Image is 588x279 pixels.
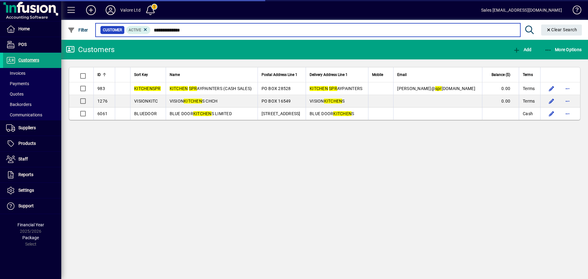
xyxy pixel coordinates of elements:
[513,47,531,52] span: Add
[3,99,61,110] a: Backorders
[397,71,478,78] div: Email
[3,110,61,120] a: Communications
[170,71,254,78] div: Name
[97,99,107,104] span: 1276
[68,28,88,32] span: Filter
[3,167,61,183] a: Reports
[134,71,148,78] span: Sort Key
[6,81,29,86] span: Payments
[189,86,197,91] em: SPR
[543,44,583,55] button: More Options
[18,42,27,47] span: POS
[481,5,562,15] div: Sales [EMAIL_ADDRESS][DOMAIN_NAME]
[101,5,120,16] button: Profile
[134,99,158,104] span: VISIONKITC
[546,27,577,32] span: Clear Search
[563,96,572,106] button: More options
[18,172,33,177] span: Reports
[18,203,34,208] span: Support
[17,222,44,227] span: Financial Year
[6,92,24,96] span: Quotes
[66,45,115,55] div: Customers
[547,96,556,106] button: Edit
[523,71,533,78] span: Terms
[511,44,533,55] button: Add
[3,136,61,151] a: Products
[482,82,519,95] td: 0.00
[397,71,407,78] span: Email
[568,1,580,21] a: Knowledge Base
[184,99,202,104] em: KITCHEN
[333,111,352,116] em: KITCHEN
[3,120,61,136] a: Suppliers
[262,111,300,116] span: [STREET_ADDRESS]
[170,86,188,91] em: KITCHEN
[310,86,328,91] em: KITCHEN
[170,71,180,78] span: Name
[120,5,141,15] div: Valore Ltd
[541,25,582,36] button: Clear
[18,125,36,130] span: Suppliers
[170,111,232,116] span: BLUE DOOR S LIMITED
[482,95,519,107] td: 0.00
[486,71,516,78] div: Balance ($)
[170,86,252,91] span: AYPAINTERS (CASH SALES)
[329,86,337,91] em: SPR
[66,25,90,36] button: Filter
[3,21,61,37] a: Home
[372,71,390,78] div: Mobile
[97,86,105,91] span: 983
[134,86,153,91] em: KITCHEN
[262,86,291,91] span: PO BOX 28528
[3,68,61,78] a: Invoices
[324,99,342,104] em: KITCHEN
[3,37,61,52] a: POS
[6,112,42,117] span: Communications
[372,71,383,78] span: Mobile
[22,235,39,240] span: Package
[81,5,101,16] button: Add
[435,86,442,91] em: spr
[134,111,157,116] span: BLUEDOOR
[3,152,61,167] a: Staff
[563,109,572,119] button: More options
[397,86,475,91] span: [PERSON_NAME]@ [DOMAIN_NAME]
[18,156,28,161] span: Staff
[97,71,101,78] span: ID
[3,89,61,99] a: Quotes
[262,71,297,78] span: Postal Address Line 1
[310,99,345,104] span: VISION S
[6,102,32,107] span: Backorders
[18,58,39,62] span: Customers
[3,183,61,198] a: Settings
[523,98,535,104] span: Terms
[126,26,151,34] mat-chip: Activation Status: Active
[492,71,510,78] span: Balance ($)
[153,86,161,91] em: SPR
[523,85,535,92] span: Terms
[547,109,556,119] button: Edit
[545,47,582,52] span: More Options
[563,84,572,93] button: More options
[523,111,533,117] span: Cash
[6,71,25,76] span: Invoices
[310,111,354,116] span: BLUE DOOR S
[170,99,218,104] span: VISION S CHCH
[18,26,30,31] span: Home
[547,84,556,93] button: Edit
[18,188,34,193] span: Settings
[97,71,111,78] div: ID
[310,86,362,91] span: AYPAINTERS
[3,78,61,89] a: Payments
[97,111,107,116] span: 6061
[18,141,36,146] span: Products
[129,28,141,32] span: Active
[103,27,122,33] span: Customer
[193,111,212,116] em: KITCHEN
[262,99,291,104] span: PO BOX 16549
[310,71,348,78] span: Delivery Address Line 1
[3,198,61,214] a: Support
